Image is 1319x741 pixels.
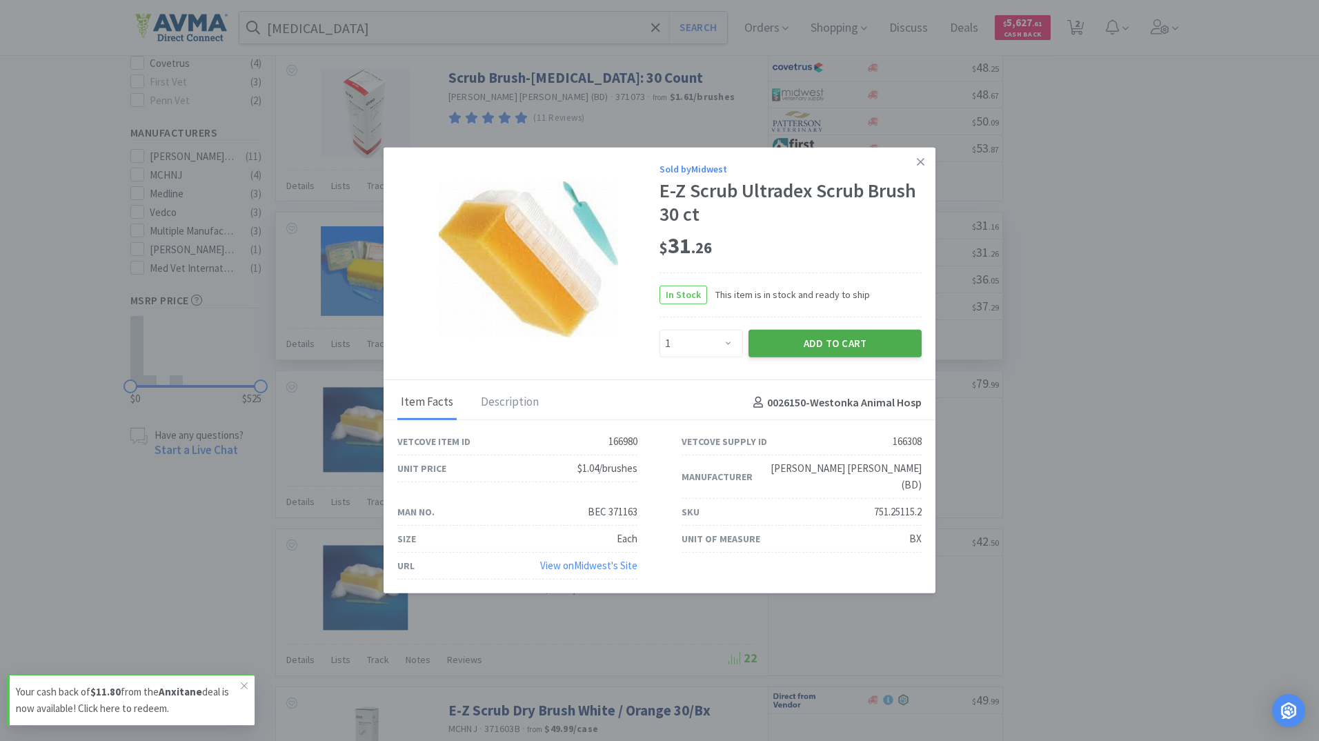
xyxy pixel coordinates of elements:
button: Add to Cart [748,330,922,357]
div: Size [397,531,416,546]
div: URL [397,558,415,573]
strong: $11.80 [90,685,121,698]
div: 166980 [608,433,637,450]
h4: 0026150 - Westonka Animal Hosp [748,394,922,412]
div: BEC 371163 [588,504,637,520]
div: 751.25115.2 [874,504,922,520]
strong: Anxitane [159,685,202,698]
div: 166308 [893,433,922,450]
div: Description [477,386,542,420]
div: Each [617,531,637,547]
div: Vetcove Item ID [397,434,470,449]
div: Sold by Midwest [659,161,922,177]
div: Vetcove Supply ID [682,434,767,449]
div: Man No. [397,504,435,520]
span: 31 [659,231,712,259]
div: E-Z Scrub Ultradex Scrub Brush 30 ct [659,179,922,226]
span: In Stock [660,286,706,304]
span: $ [659,237,668,257]
span: . 26 [691,237,712,257]
a: View onMidwest's Site [540,559,637,572]
div: Open Intercom Messenger [1272,694,1305,727]
div: Unit Price [397,461,446,476]
div: Item Facts [397,386,457,420]
div: [PERSON_NAME] [PERSON_NAME] (BD) [753,460,922,493]
span: This item is in stock and ready to ship [707,287,870,302]
div: Manufacturer [682,469,753,484]
div: SKU [682,504,700,520]
div: $1.04/brushes [577,460,637,477]
img: 316abbea840c41c6acf01ffa139ab511_166308.jpeg [439,170,618,349]
div: BX [909,531,922,547]
p: Your cash back of from the deal is now available! Click here to redeem. [16,684,241,717]
div: Unit of Measure [682,531,760,546]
